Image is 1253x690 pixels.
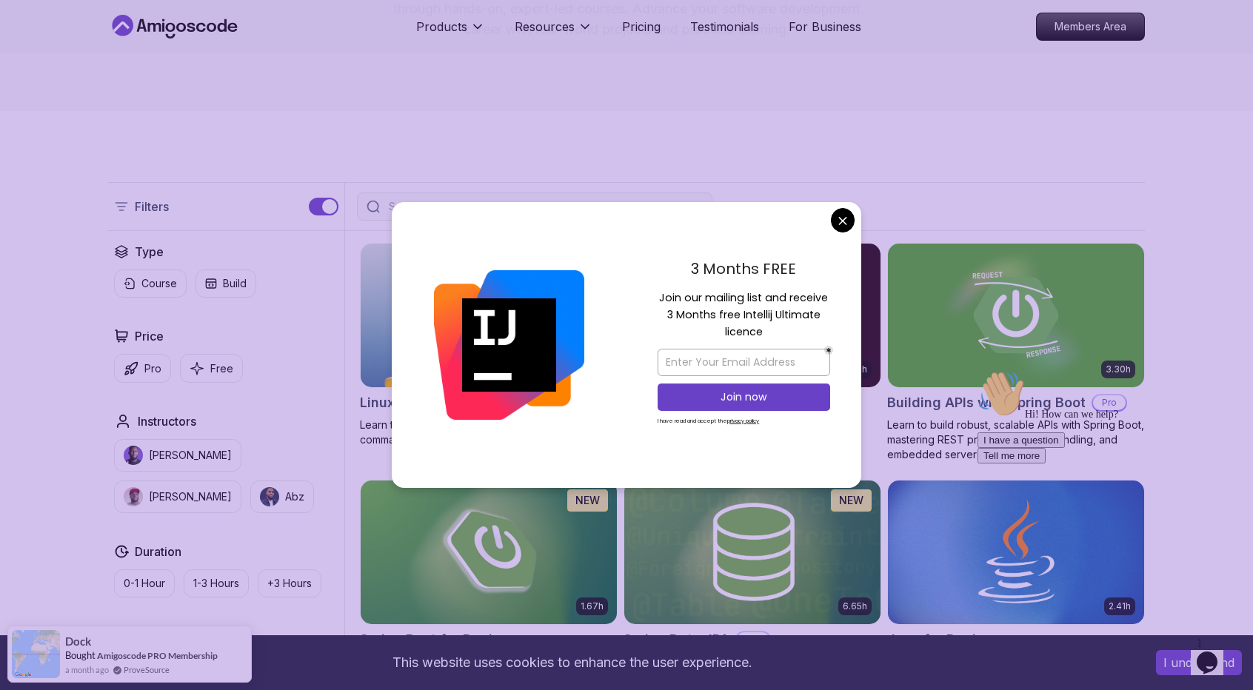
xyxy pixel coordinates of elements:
[972,364,1238,623] iframe: chat widget
[135,327,164,345] h2: Price
[196,269,256,298] button: Build
[624,629,729,650] h2: Spring Data JPA
[416,18,467,36] p: Products
[184,569,249,597] button: 1-3 Hours
[624,480,881,624] img: Spring Data JPA card
[124,487,143,506] img: instructor img
[690,18,759,36] a: Testimonials
[515,18,592,47] button: Resources
[360,480,618,684] a: Spring Boot for Beginners card1.67hNEWSpring Boot for BeginnersBuild a CRUD API with Spring Boot ...
[135,243,164,261] h2: Type
[114,569,175,597] button: 0-1 Hour
[361,244,617,387] img: Linux Fundamentals card
[6,68,93,84] button: I have a question
[360,392,491,413] h2: Linux Fundamentals
[258,569,321,597] button: +3 Hours
[267,576,312,591] p: +3 Hours
[360,418,618,447] p: Learn the fundamentals of Linux and how to use the command line
[180,354,243,383] button: Free
[6,6,53,53] img: :wave:
[1037,13,1144,40] p: Members Area
[223,276,247,291] p: Build
[124,576,165,591] p: 0-1 Hour
[789,18,861,36] a: For Business
[65,635,91,648] span: Dock
[114,480,241,513] button: instructor img[PERSON_NAME]
[65,649,96,661] span: Bought
[250,480,314,513] button: instructor imgAbz
[97,650,218,661] a: Amigoscode PRO Membership
[887,629,1013,650] h2: Java for Beginners
[581,600,604,612] p: 1.67h
[386,199,703,214] input: Search Java, React, Spring boot ...
[135,543,181,560] h2: Duration
[360,629,529,650] h2: Spring Boot for Beginners
[12,630,60,678] img: provesource social proof notification image
[416,18,485,47] button: Products
[285,489,304,504] p: Abz
[888,244,1144,387] img: Building APIs with Spring Boot card
[65,663,109,676] span: a month ago
[1106,364,1131,375] p: 3.30h
[887,480,1145,684] a: Java for Beginners card2.41hJava for BeginnersBeginner-friendly Java course for essential program...
[138,412,196,430] h2: Instructors
[1191,631,1238,675] iframe: chat widget
[575,493,600,508] p: NEW
[6,44,147,56] span: Hi! How can we help?
[144,361,161,376] p: Pro
[6,84,74,99] button: Tell me more
[124,446,143,465] img: instructor img
[887,392,1086,413] h2: Building APIs with Spring Boot
[839,493,863,508] p: NEW
[114,354,171,383] button: Pro
[887,243,1145,462] a: Building APIs with Spring Boot card3.30hBuilding APIs with Spring BootProLearn to build robust, s...
[193,576,239,591] p: 1-3 Hours
[149,489,232,504] p: [PERSON_NAME]
[622,18,661,36] a: Pricing
[1036,13,1145,41] a: Members Area
[124,663,170,676] a: ProveSource
[135,198,169,215] p: Filters
[737,632,769,647] p: Pro
[11,646,1134,679] div: This website uses cookies to enhance the user experience.
[887,418,1145,462] p: Learn to build robust, scalable APIs with Spring Boot, mastering REST principles, JSON handling, ...
[843,600,867,612] p: 6.65h
[888,480,1144,624] img: Java for Beginners card
[114,269,187,298] button: Course
[360,243,618,447] a: Linux Fundamentals card6.00hLinux FundamentalsProLearn the fundamentals of Linux and how to use t...
[624,480,881,684] a: Spring Data JPA card6.65hNEWSpring Data JPAProMaster database management, advanced querying, and ...
[515,18,575,36] p: Resources
[361,480,617,624] img: Spring Boot for Beginners card
[1156,650,1242,675] button: Accept cookies
[141,276,177,291] p: Course
[6,6,273,99] div: 👋Hi! How can we help?I have a questionTell me more
[260,487,279,506] img: instructor img
[114,439,241,472] button: instructor img[PERSON_NAME]
[210,361,233,376] p: Free
[149,448,232,463] p: [PERSON_NAME]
